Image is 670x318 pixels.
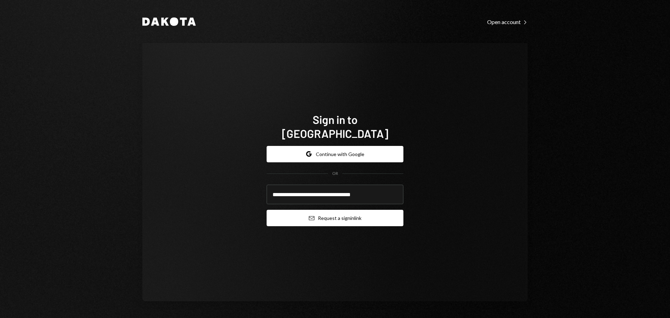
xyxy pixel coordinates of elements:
[267,210,403,226] button: Request a signinlink
[487,18,528,25] a: Open account
[267,112,403,140] h1: Sign in to [GEOGRAPHIC_DATA]
[487,19,528,25] div: Open account
[267,146,403,162] button: Continue with Google
[332,171,338,177] div: OR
